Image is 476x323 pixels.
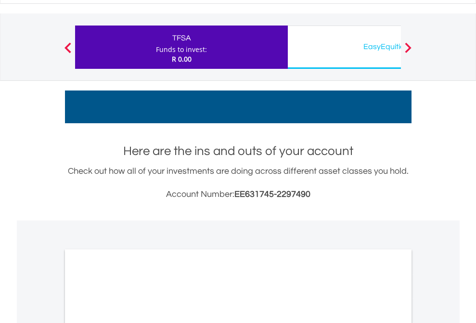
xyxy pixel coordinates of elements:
img: EasyMortage Promotion Banner [65,90,412,123]
button: Next [399,47,418,57]
span: R 0.00 [172,54,192,64]
div: Check out how all of your investments are doing across different asset classes you hold. [65,165,412,201]
div: Funds to invest: [156,45,207,54]
h1: Here are the ins and outs of your account [65,142,412,160]
h3: Account Number: [65,188,412,201]
div: TFSA [81,31,282,45]
button: Previous [58,47,77,57]
span: EE631745-2297490 [234,190,310,199]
